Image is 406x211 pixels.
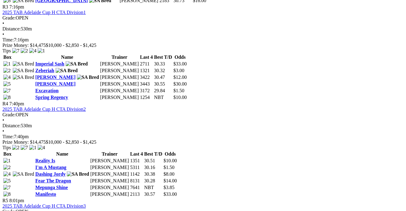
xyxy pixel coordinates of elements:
[144,171,163,177] td: 30.38
[2,145,11,150] span: Tips
[154,54,172,60] th: Best T/D
[35,54,99,60] th: Name
[90,185,129,191] td: [PERSON_NAME]
[2,21,4,26] span: •
[154,88,172,94] td: 29.84
[77,75,99,80] img: SA Bred
[12,145,19,150] img: 2
[46,139,97,145] span: $10,000 - $2,850 - $1,425
[3,68,11,73] img: 2
[3,55,12,60] span: Box
[35,61,64,66] a: Imperial Sash
[35,81,75,86] a: [PERSON_NAME]
[140,81,153,87] td: 3443
[2,48,11,53] span: Tips
[90,178,129,184] td: [PERSON_NAME]
[3,171,11,177] img: 4
[2,15,404,21] div: OPEN
[2,15,16,20] span: Grade:
[9,101,24,106] span: 7:40pm
[144,151,163,157] th: Best T/D
[100,54,139,60] th: Trainer
[35,95,68,100] a: Spring Regency
[13,75,34,80] img: SA Bred
[3,178,11,184] img: 5
[2,118,4,123] span: •
[29,145,36,150] img: 1
[154,74,172,80] td: 30.47
[90,164,129,171] td: [PERSON_NAME]
[163,151,177,157] th: Odds
[29,48,36,54] img: 4
[38,145,45,150] img: 4
[2,37,404,43] div: 7:16pm
[100,68,139,74] td: [PERSON_NAME]
[35,75,75,80] a: [PERSON_NAME]
[90,191,129,197] td: [PERSON_NAME]
[13,61,34,67] img: SA Bred
[2,32,4,37] span: •
[173,88,184,93] span: $1.50
[90,158,129,164] td: [PERSON_NAME]
[35,171,66,177] a: Dashing Jordy
[130,185,143,191] td: 7641
[173,81,187,86] span: $30.00
[2,123,21,128] span: Distance:
[173,68,184,73] span: $3.00
[35,178,71,183] a: Fear The Dragon
[154,94,172,100] td: NBT
[35,158,55,163] a: Reality Is
[3,151,12,156] span: Box
[2,112,404,118] div: OPEN
[35,165,66,170] a: I'm A Mustang
[140,68,153,74] td: 1321
[144,158,163,164] td: 30.51
[2,198,8,203] span: R5
[3,185,11,190] img: 7
[2,26,21,31] span: Distance:
[140,94,153,100] td: 1254
[2,128,4,134] span: •
[164,165,175,170] span: $1.50
[2,112,16,117] span: Grade:
[140,88,153,94] td: 3172
[100,61,139,67] td: [PERSON_NAME]
[90,171,129,177] td: [PERSON_NAME]
[154,61,172,67] td: 30.33
[173,54,187,60] th: Odds
[2,10,86,15] a: 2025 TAB Adelaide Cup H CTA Division1
[3,88,11,93] img: 7
[3,192,11,197] img: 8
[144,164,163,171] td: 30.16
[56,68,78,73] img: SA Bred
[154,68,172,74] td: 30.32
[2,43,404,48] div: Prize Money: $14,475
[164,178,177,183] span: $14.00
[2,139,404,145] div: Prize Money: $14,475
[9,198,24,203] span: 8:01pm
[2,134,404,139] div: 7:40pm
[140,61,153,67] td: 2711
[3,81,11,87] img: 5
[140,54,153,60] th: Last 4
[35,151,89,157] th: Name
[2,4,8,9] span: R3
[154,81,172,87] td: 30.55
[100,74,139,80] td: [PERSON_NAME]
[144,191,163,197] td: 30.57
[2,101,8,106] span: R4
[38,48,45,54] img: 1
[164,185,175,190] span: $3.85
[100,81,139,87] td: [PERSON_NAME]
[90,151,129,157] th: Trainer
[100,94,139,100] td: [PERSON_NAME]
[130,158,143,164] td: 1351
[173,75,187,80] span: $12.00
[2,134,14,139] span: Time:
[3,75,11,80] img: 4
[2,37,14,42] span: Time:
[130,191,143,197] td: 2113
[35,88,58,93] a: Excavation
[21,145,28,150] img: 7
[173,95,187,100] span: $10.00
